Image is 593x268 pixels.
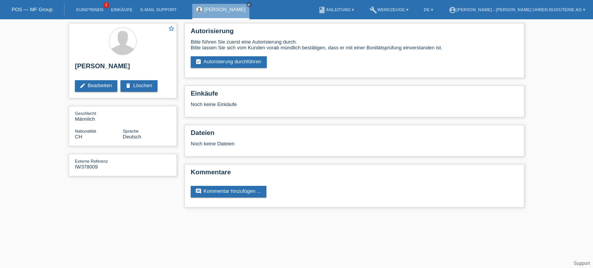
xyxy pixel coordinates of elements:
div: Männlich [75,110,123,122]
a: DE ▾ [420,7,437,12]
h2: Autorisierung [191,27,518,39]
div: IW378009 [75,158,123,170]
a: account_circle[PERSON_NAME] - [PERSON_NAME] Uhren Bijouterie AG ▾ [445,7,589,12]
i: account_circle [449,6,456,14]
a: editBearbeiten [75,80,117,92]
a: close [246,2,252,7]
span: Geschlecht [75,111,96,116]
a: E-Mail Support [137,7,181,12]
i: comment [195,188,202,194]
a: Kund*innen [72,7,107,12]
a: buildWerkzeuge ▾ [366,7,412,12]
span: Nationalität [75,129,96,133]
i: delete [125,83,131,89]
a: star_border [168,25,175,33]
i: edit [80,83,86,89]
a: POS — MF Group [12,7,53,12]
div: Bitte führen Sie zuerst eine Autorisierung durch. Bitte lassen Sie sich vom Kunden vorab mündlich... [191,39,518,51]
i: book [318,6,326,14]
span: 1 [103,2,109,8]
a: bookAnleitung ▾ [314,7,358,12]
i: assignment_turned_in [195,59,202,65]
span: Schweiz [75,134,82,140]
span: Sprache [123,129,139,133]
a: [PERSON_NAME] [204,7,246,12]
span: Externe Referenz [75,159,108,163]
h2: Einkäufe [191,90,518,101]
a: commentKommentar hinzufügen ... [191,186,266,197]
div: Noch keine Dateien [191,141,427,147]
a: Support [574,261,590,266]
h2: [PERSON_NAME] [75,62,171,74]
div: Noch keine Einkäufe [191,101,518,113]
i: star_border [168,25,175,32]
a: assignment_turned_inAutorisierung durchführen [191,56,267,68]
span: Deutsch [123,134,141,140]
h2: Dateien [191,129,518,141]
a: deleteLöschen [120,80,158,92]
i: build [369,6,377,14]
a: Einkäufe [107,7,136,12]
h2: Kommentare [191,169,518,180]
i: close [247,3,251,7]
